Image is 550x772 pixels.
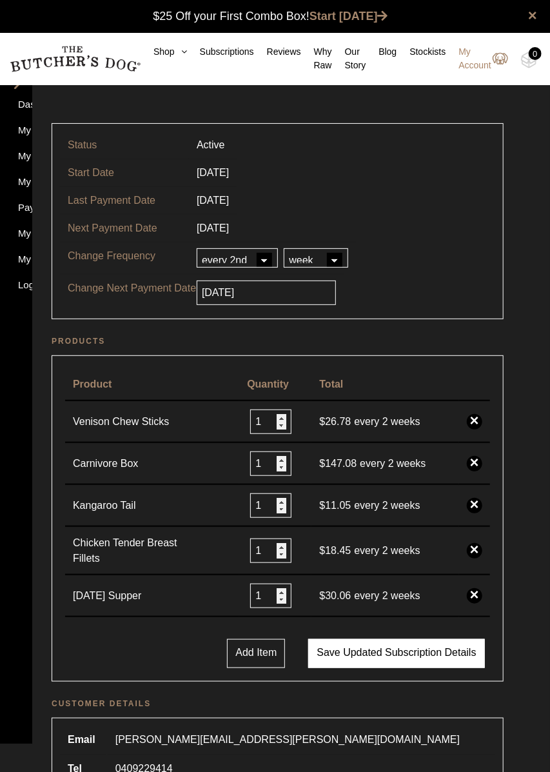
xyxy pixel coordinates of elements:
[8,201,24,218] a: Payment Methods
[227,639,285,668] button: Add Item
[319,500,354,511] span: 11.05
[60,726,106,753] th: Email
[73,588,202,604] a: [DATE] Supper
[446,45,508,72] a: My Account
[308,639,484,668] button: Save updated subscription details
[52,335,504,348] h2: Products
[467,498,482,513] a: ×
[301,45,332,72] a: Why Raw
[189,186,237,214] td: [DATE]
[309,10,388,23] a: Start [DATE]
[311,575,458,617] td: every 2 weeks
[521,52,537,68] img: TBD_Cart-Empty.png
[60,132,189,159] td: Status
[65,369,239,401] th: Product
[332,45,366,72] a: Our Story
[187,45,254,59] a: Subscriptions
[8,175,24,192] a: My Addresses
[108,726,495,753] td: [PERSON_NAME][EMAIL_ADDRESS][PERSON_NAME][DOMAIN_NAME]
[73,414,202,430] a: Venison Chew Sticks
[467,414,482,430] a: ×
[319,545,325,556] span: $
[189,132,233,159] td: Active
[8,97,24,115] a: Dashboard
[319,416,325,427] span: $
[467,588,482,604] a: ×
[8,123,24,141] a: My Orders
[319,590,325,601] span: $
[319,545,354,556] span: 18.45
[319,458,360,469] span: $ 147.08
[467,543,482,559] a: ×
[73,456,202,471] a: Carnivore Box
[73,535,202,566] a: Chicken Tender Breast Fillets
[73,498,202,513] a: Kangaroo Tail
[529,47,542,60] div: 0
[52,697,504,710] h2: Customer details
[366,45,397,59] a: Blog
[311,443,458,485] td: every 2 weeks
[8,278,24,295] a: Logout
[189,214,237,242] td: [DATE]
[68,248,197,264] p: Change Frequency
[319,500,325,511] span: $
[254,45,301,59] a: Reviews
[8,226,24,244] a: My Details
[319,590,351,601] bdi: 30.06
[311,369,458,401] th: Total
[68,281,197,296] p: Change Next Payment Date
[189,159,237,186] td: [DATE]
[60,159,189,186] td: Start Date
[528,8,537,23] a: close
[311,527,458,575] td: every 2 weeks
[397,45,446,59] a: Stockists
[311,485,458,527] td: every 2 weeks
[319,416,354,427] span: 26.78
[467,456,482,471] a: ×
[60,186,189,214] td: Last Payment Date
[8,252,24,270] a: My Dogs
[8,149,24,166] a: My Subscriptions
[239,369,311,401] th: Quantity
[141,45,187,59] a: Shop
[311,401,458,443] td: every 2 weeks
[60,214,189,242] td: Next Payment Date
